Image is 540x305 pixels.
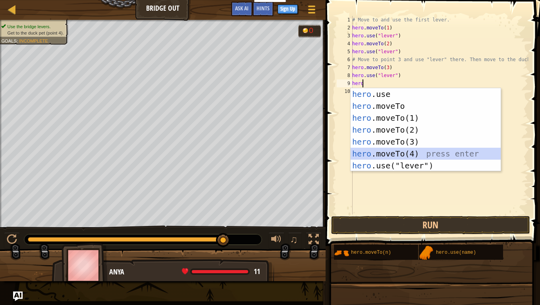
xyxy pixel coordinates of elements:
[337,64,353,71] div: 7
[1,23,64,30] li: Use the bridge levers.
[13,291,23,301] button: Ask AI
[8,30,64,35] span: Get to the duck pet (point 4).
[62,243,108,287] img: thang_avatar_frame.png
[337,32,353,40] div: 3
[309,27,317,34] div: 0
[290,234,298,245] span: ♫
[268,232,284,249] button: Adjust volume
[4,232,20,249] button: Ctrl + P: Pause
[1,38,17,43] span: Goals
[337,24,353,32] div: 2
[419,245,434,261] img: portrait.png
[1,30,64,36] li: Get to the duck pet (point 4).
[182,268,260,275] div: health: 11 / 11
[337,56,353,64] div: 6
[256,4,270,12] span: Hints
[337,16,353,24] div: 1
[337,71,353,79] div: 8
[351,250,391,255] span: hero.moveTo(n)
[337,79,353,87] div: 9
[109,267,266,277] div: Anya
[288,232,302,249] button: ♫
[231,2,253,16] button: Ask AI
[337,87,353,95] div: 10
[306,232,322,249] button: Toggle fullscreen
[337,40,353,48] div: 4
[19,38,48,43] span: Incomplete
[278,4,298,14] button: Sign Up
[302,2,322,20] button: Show game menu
[8,24,51,29] span: Use the bridge levers.
[334,245,349,261] img: portrait.png
[337,48,353,56] div: 5
[254,266,260,276] span: 11
[298,25,321,37] div: Team 'humans' has 0 gold.
[235,4,249,12] span: Ask AI
[17,38,19,43] span: :
[331,216,530,234] button: Run
[436,250,476,255] span: hero.use(name)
